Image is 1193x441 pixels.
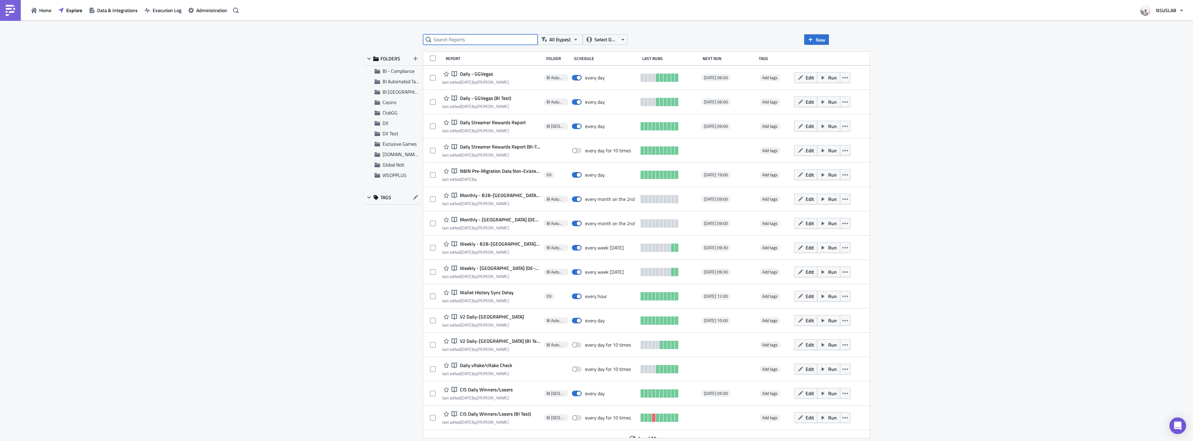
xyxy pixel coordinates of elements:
div: every day for 10 times [585,366,631,372]
span: Add tags [762,341,778,348]
div: last edited by [PERSON_NAME] [442,371,512,376]
span: Add tags [759,99,780,105]
button: Edit [794,315,817,326]
span: Daily - GGVegas (BI Test) [458,95,511,101]
span: Add tags [759,74,780,81]
span: Add tags [762,317,778,324]
time: 2025-08-06T17:34:17Z [461,346,473,353]
button: Edit [794,291,817,302]
span: [DATE] 19:00 [704,172,728,178]
span: Run [828,171,837,178]
span: Edit [806,74,814,81]
div: every day [585,123,605,129]
button: Edit [794,266,817,277]
span: BI Toronto [547,124,566,129]
div: last edited by [PERSON_NAME] [442,298,514,303]
span: ClubGG [383,109,397,116]
div: last edited by [PERSON_NAME] [442,249,540,255]
span: Data & Integrations [97,7,138,14]
span: BI Automated Tableau Reporting [547,75,566,80]
button: Explore [55,5,86,16]
div: every day [585,390,605,397]
time: 2025-08-06T21:00:53Z [461,249,473,255]
time: 2025-08-06T21:03:55Z [461,200,473,207]
div: Last Runs [642,56,699,61]
span: Run [828,244,837,251]
div: every month on the 2nd [585,196,635,202]
button: Edit [794,388,817,399]
span: Run [828,268,837,275]
button: Edit [794,339,817,350]
button: Run [817,412,840,423]
div: last edited by [PERSON_NAME] [442,395,513,400]
button: Edit [794,169,817,180]
button: Run [817,364,840,374]
span: Monthly - Germany (DE-Reporting) [458,217,540,223]
time: 2025-08-19T16:10:33Z [461,79,473,85]
span: Add tags [762,366,778,372]
span: Monthly - B2B-Brazil (BR-Reporting) [458,192,540,198]
span: [DATE] 09:00 [704,124,728,129]
span: All (types) [549,36,570,43]
span: Run [828,341,837,348]
span: Add tags [762,196,778,202]
div: every day for 10 times [585,415,631,421]
time: 2025-08-21T04:35:03Z [461,297,473,304]
span: Daily Streamer Rewards Report (BI-Test) [458,144,540,150]
span: [DATE] 09:00 [704,221,728,226]
span: BI Automated Tableau Reporting [547,342,566,348]
button: Run [817,242,840,253]
button: Run [817,145,840,156]
span: [DATE] 12:00 [704,294,728,299]
span: Add tags [759,390,780,397]
div: last edited by [PERSON_NAME] [442,104,511,109]
button: Run [817,96,840,107]
div: Folder [546,56,570,61]
span: Add tags [762,244,778,251]
div: every month on the 2nd [585,220,635,227]
span: Edit [806,244,814,251]
span: Add tags [762,171,778,178]
button: Edit [794,364,817,374]
span: GGPOKER.CA Noti [383,151,429,158]
span: [DATE] 05:00 [704,391,728,396]
span: Run [828,292,837,300]
button: Run [817,72,840,83]
span: FOLDERS [380,56,400,62]
span: Add tags [762,99,778,105]
div: Tags [759,56,791,61]
div: last edited by [PERSON_NAME] [442,128,526,133]
div: every hour [585,293,607,299]
span: WSOPPLUS [383,171,406,179]
div: every week on Monday [585,269,624,275]
time: 2025-08-06T17:42:55Z [461,322,473,328]
span: Edit [806,268,814,275]
span: V2 Daily-Germany (BI Test) [458,338,540,344]
button: New [804,34,829,45]
span: [DATE] 10:00 [704,318,728,323]
button: Administration [185,5,231,16]
span: BI Automated Tableau Reporting [547,221,566,226]
span: Add tags [762,293,778,299]
span: Add tags [762,269,778,275]
span: Edit [806,365,814,373]
span: Edit [806,171,814,178]
button: All (types) [538,34,583,45]
span: Add tags [762,220,778,227]
button: Run [817,266,840,277]
button: Execution Log [141,5,185,16]
span: Edit [806,195,814,203]
button: Run [817,291,840,302]
span: Run [828,122,837,130]
span: Run [828,147,837,154]
span: Edit [806,220,814,227]
span: [DATE] 09:30 [704,245,728,251]
span: Add tags [759,220,780,227]
span: Daily Streamer Rewards Report [458,119,526,126]
button: Edit [794,194,817,204]
div: last edited by [442,177,540,182]
span: Wallet History Sync Delay [458,289,514,296]
span: Home [39,7,51,14]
